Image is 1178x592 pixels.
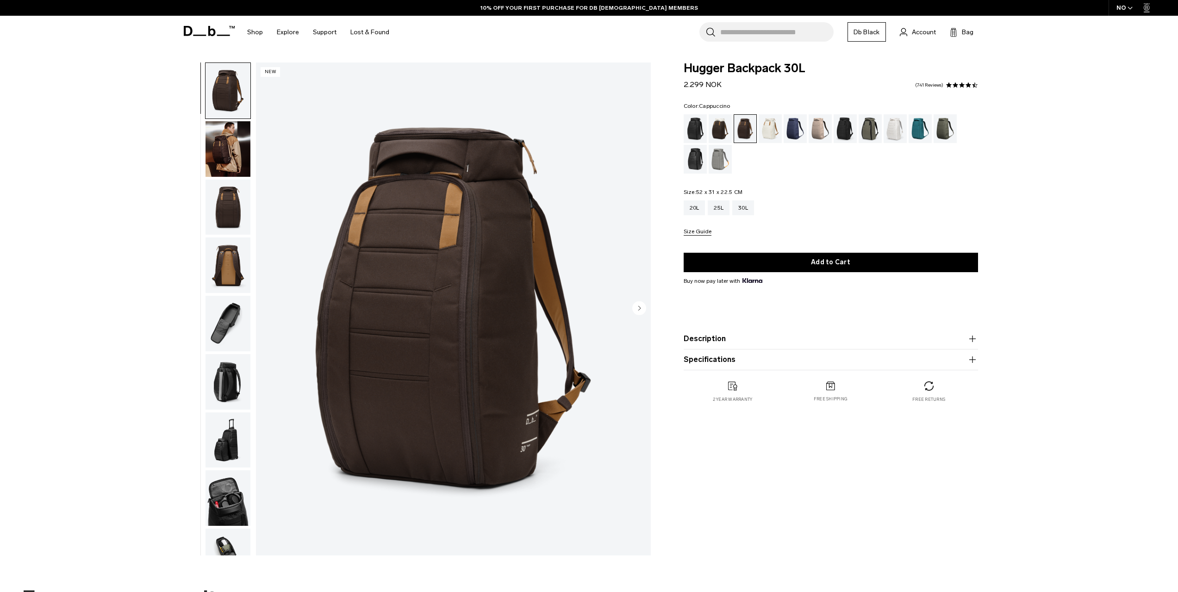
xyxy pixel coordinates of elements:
a: Forest Green [859,114,882,143]
a: Midnight Teal [909,114,932,143]
a: 10% OFF YOUR FIRST PURCHASE FOR DB [DEMOGRAPHIC_DATA] MEMBERS [480,4,698,12]
a: Moss Green [934,114,957,143]
a: Db Black [848,22,886,42]
li: 1 / 10 [256,62,651,555]
a: Account [900,26,936,37]
a: Reflective Black [684,145,707,174]
legend: Size: [684,189,743,195]
img: Hugger Backpack 30L Espresso [206,180,250,235]
a: Black Out [684,114,707,143]
legend: Color: [684,103,730,109]
button: Add to Cart [684,253,978,272]
button: Specifications [684,354,978,365]
p: Free shipping [814,396,848,402]
a: Explore [277,16,299,49]
a: 25L [708,200,729,215]
img: Hugger Backpack 30L Espresso [206,296,250,351]
img: Hugger Backpack 30L Espresso [206,412,250,468]
img: Hugger Backpack 30L Espresso [206,237,250,293]
a: 30L [732,200,754,215]
img: Hugger Backpack 30L Espresso [206,63,250,118]
nav: Main Navigation [240,16,396,49]
button: Hugger Backpack 30L Espresso [205,62,251,119]
p: 2 year warranty [713,396,753,403]
a: Fogbow Beige [809,114,832,143]
span: Hugger Backpack 30L [684,62,978,75]
span: 2.299 NOK [684,80,722,89]
button: Next slide [632,301,646,317]
a: Sand Grey [709,145,732,174]
a: Clean Slate [884,114,907,143]
button: Hugger Backpack 30L Espresso [205,528,251,585]
button: Size Guide [684,229,711,236]
a: Cappuccino [709,114,732,143]
span: 52 x 31 x 22.5 CM [696,189,742,195]
button: Hugger Backpack 30L Espresso [205,412,251,468]
span: Buy now pay later with [684,277,762,285]
img: Hugger Backpack 30L Espresso [206,354,250,410]
p: Free returns [912,396,945,403]
span: Cappuccino [699,103,730,109]
button: Hugger Backpack 30L Espresso [205,295,251,352]
a: Espresso [734,114,757,143]
p: New [261,67,280,77]
a: Blue Hour [784,114,807,143]
a: Charcoal Grey [834,114,857,143]
button: Hugger Backpack 30L Espresso [205,121,251,177]
button: Hugger Backpack 30L Espresso [205,354,251,410]
a: Support [313,16,337,49]
button: Hugger Backpack 30L Espresso [205,179,251,236]
span: Account [912,27,936,37]
button: Hugger Backpack 30L Espresso [205,470,251,526]
button: Bag [950,26,973,37]
a: 741 reviews [915,83,943,87]
img: Hugger Backpack 30L Espresso [256,62,651,555]
a: Lost & Found [350,16,389,49]
img: Hugger Backpack 30L Espresso [206,529,250,584]
span: Bag [962,27,973,37]
button: Description [684,333,978,344]
button: Hugger Backpack 30L Espresso [205,237,251,293]
a: Oatmilk [759,114,782,143]
img: Hugger Backpack 30L Espresso [206,470,250,526]
a: Shop [247,16,263,49]
img: {"height" => 20, "alt" => "Klarna"} [742,278,762,283]
img: Hugger Backpack 30L Espresso [206,121,250,177]
a: 20L [684,200,705,215]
